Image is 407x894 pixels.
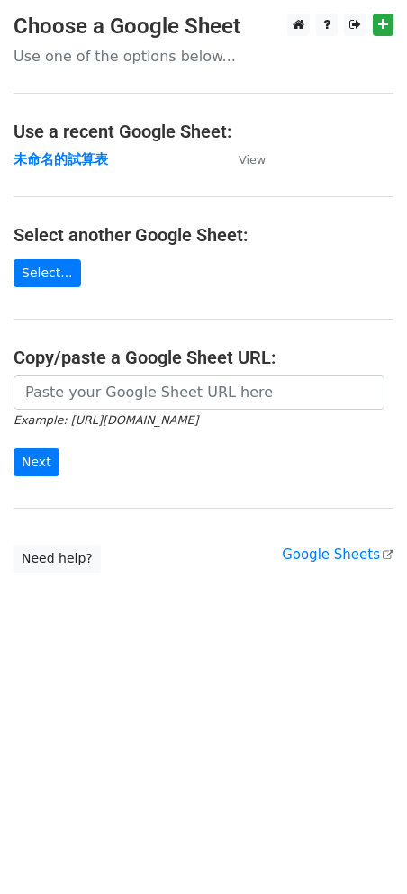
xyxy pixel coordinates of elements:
small: View [239,153,266,167]
a: View [221,151,266,167]
p: Use one of the options below... [14,47,393,66]
input: Paste your Google Sheet URL here [14,375,384,410]
a: Need help? [14,545,101,573]
a: 未命名的試算表 [14,151,108,167]
h3: Choose a Google Sheet [14,14,393,40]
input: Next [14,448,59,476]
a: Select... [14,259,81,287]
small: Example: [URL][DOMAIN_NAME] [14,413,198,427]
a: Google Sheets [282,546,393,563]
h4: Use a recent Google Sheet: [14,121,393,142]
h4: Select another Google Sheet: [14,224,393,246]
h4: Copy/paste a Google Sheet URL: [14,347,393,368]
